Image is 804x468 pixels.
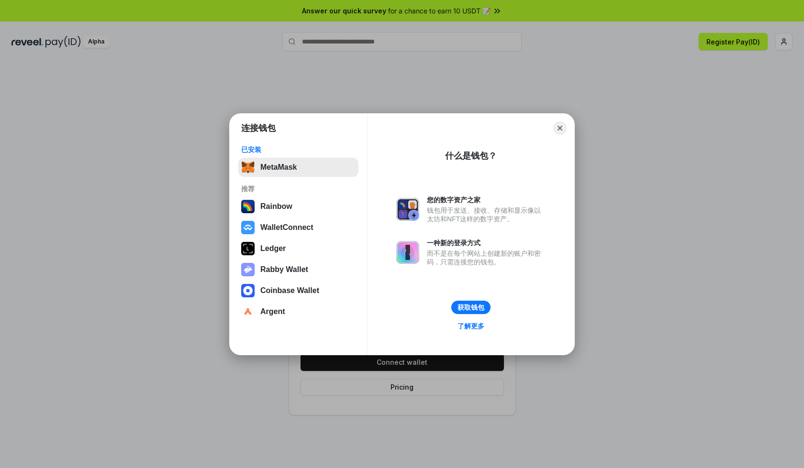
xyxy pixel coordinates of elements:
[238,260,358,279] button: Rabby Wallet
[241,242,255,255] img: svg+xml,%3Csvg%20xmlns%3D%22http%3A%2F%2Fwww.w3.org%2F2000%2Fsvg%22%20width%3D%2228%22%20height%3...
[427,206,546,223] div: 钱包用于发送、接收、存储和显示像以太坊和NFT这样的数字资产。
[241,145,356,154] div: 已安装
[241,122,276,134] h1: 连接钱包
[260,307,285,316] div: Argent
[427,239,546,247] div: 一种新的登录方式
[241,161,255,174] img: svg+xml,%3Csvg%20fill%3D%22none%22%20height%3D%2233%22%20viewBox%3D%220%200%2035%2033%22%20width%...
[427,196,546,204] div: 您的数字资产之家
[260,265,308,274] div: Rabby Wallet
[553,121,567,135] button: Close
[238,158,358,177] button: MetaMask
[241,305,255,318] img: svg+xml,%3Csvg%20width%3D%2228%22%20height%3D%2228%22%20viewBox%3D%220%200%2028%2028%22%20fill%3D...
[241,200,255,213] img: svg+xml,%3Csvg%20width%3D%22120%22%20height%3D%22120%22%20viewBox%3D%220%200%20120%20120%22%20fil...
[238,197,358,216] button: Rainbow
[260,223,313,232] div: WalletConnect
[260,286,319,295] div: Coinbase Wallet
[458,303,484,312] div: 获取钱包
[445,150,497,162] div: 什么是钱包？
[260,163,297,172] div: MetaMask
[238,302,358,321] button: Argent
[427,249,546,266] div: 而不是在每个网站上创建新的账户和密码，只需连接您的钱包。
[241,263,255,276] img: svg+xml,%3Csvg%20xmlns%3D%22http%3A%2F%2Fwww.w3.org%2F2000%2Fsvg%22%20fill%3D%22none%22%20viewBox...
[451,301,491,314] button: 获取钱包
[241,185,356,193] div: 推荐
[396,241,419,264] img: svg+xml,%3Csvg%20xmlns%3D%22http%3A%2F%2Fwww.w3.org%2F2000%2Fsvg%22%20fill%3D%22none%22%20viewBox...
[241,284,255,297] img: svg+xml,%3Csvg%20width%3D%2228%22%20height%3D%2228%22%20viewBox%3D%220%200%2028%2028%22%20fill%3D...
[238,281,358,300] button: Coinbase Wallet
[396,198,419,221] img: svg+xml,%3Csvg%20xmlns%3D%22http%3A%2F%2Fwww.w3.org%2F2000%2Fsvg%22%20fill%3D%22none%22%20viewBox...
[452,320,490,332] a: 了解更多
[241,221,255,234] img: svg+xml,%3Csvg%20width%3D%2228%22%20height%3D%2228%22%20viewBox%3D%220%200%2028%2028%22%20fill%3D...
[238,218,358,237] button: WalletConnect
[260,202,292,211] div: Rainbow
[458,322,484,330] div: 了解更多
[238,239,358,258] button: Ledger
[260,244,286,253] div: Ledger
